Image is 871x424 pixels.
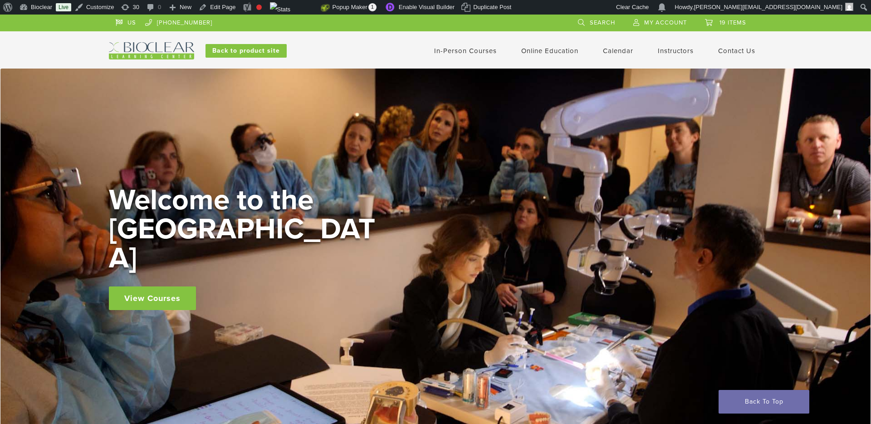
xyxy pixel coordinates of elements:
span: [PERSON_NAME][EMAIL_ADDRESS][DOMAIN_NAME] [694,4,842,10]
a: Live [56,3,71,11]
a: View Courses [109,286,196,310]
a: In-Person Courses [434,47,497,55]
div: Focus keyphrase not set [256,5,262,10]
a: My Account [633,15,687,28]
img: Views over 48 hours. Click for more Jetpack Stats. [270,2,321,13]
a: Instructors [658,47,694,55]
a: Search [578,15,615,28]
a: Back to product site [206,44,287,58]
span: 1 [368,3,377,11]
span: My Account [644,19,687,26]
h2: Welcome to the [GEOGRAPHIC_DATA] [109,186,381,273]
img: Bioclear [109,42,194,59]
span: 19 items [719,19,746,26]
a: Back To Top [719,390,809,414]
span: Search [590,19,615,26]
a: [PHONE_NUMBER] [145,15,212,28]
a: Calendar [603,47,633,55]
a: US [116,15,136,28]
a: Online Education [521,47,578,55]
a: Contact Us [718,47,755,55]
a: 19 items [705,15,746,28]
